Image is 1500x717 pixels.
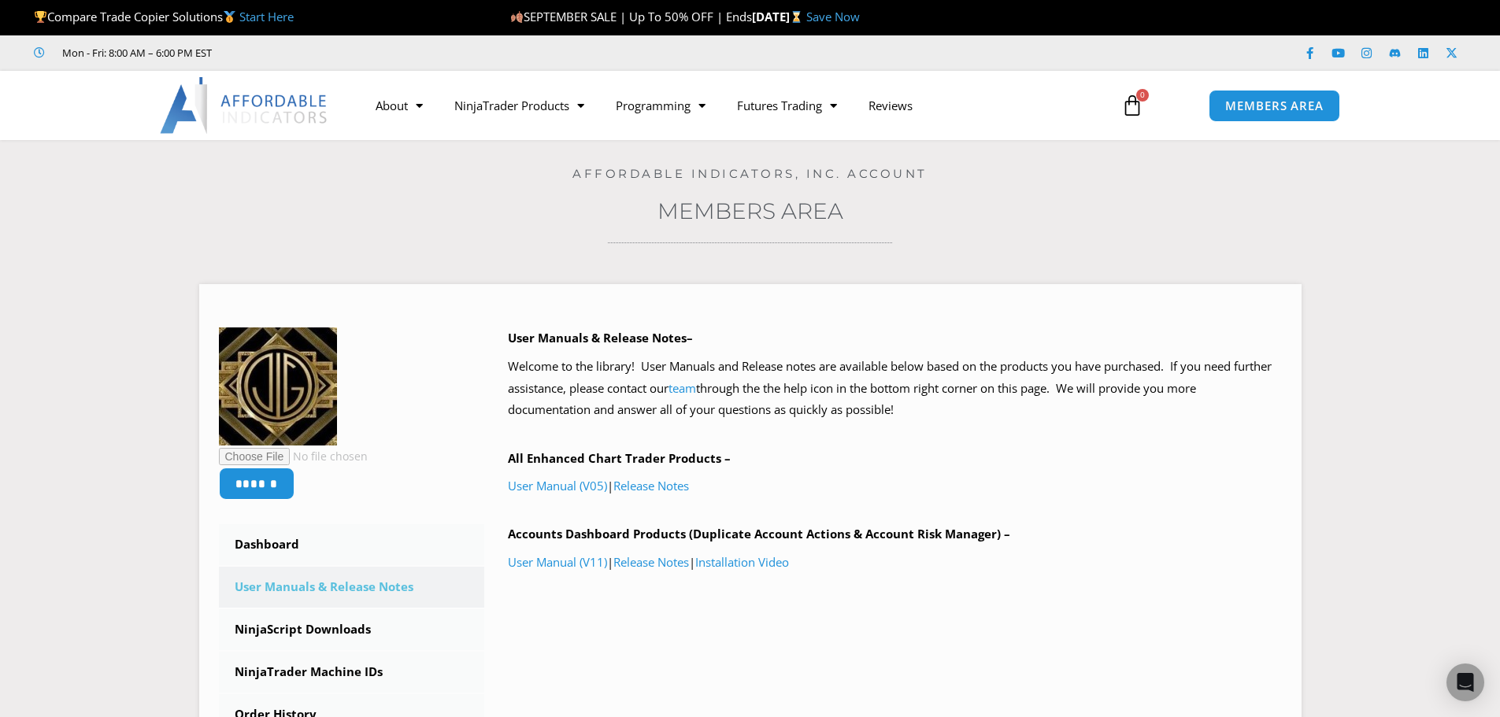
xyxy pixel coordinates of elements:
[695,554,789,570] a: Installation Video
[508,552,1282,574] p: | |
[1136,89,1149,102] span: 0
[219,327,337,445] img: 501c85f69c56c7c0f0244ed70d58567d164e0db9ed658506b74dcc6ea9b2d0ae
[752,9,806,24] strong: [DATE]
[508,475,1282,497] p: |
[360,87,439,124] a: About
[219,652,485,693] a: NinjaTrader Machine IDs
[508,356,1282,422] p: Welcome to the library! User Manuals and Release notes are available below based on the products ...
[219,524,485,565] a: Dashboard
[657,198,843,224] a: Members Area
[360,87,1103,124] nav: Menu
[234,45,470,61] iframe: Customer reviews powered by Trustpilot
[669,380,696,396] a: team
[219,567,485,608] a: User Manuals & Release Notes
[508,450,731,466] b: All Enhanced Chart Trader Products –
[791,11,802,23] img: ⌛
[1098,83,1167,128] a: 0
[600,87,721,124] a: Programming
[508,330,693,346] b: User Manuals & Release Notes–
[853,87,928,124] a: Reviews
[510,9,752,24] span: SEPTEMBER SALE | Up To 50% OFF | Ends
[219,609,485,650] a: NinjaScript Downloads
[160,77,329,134] img: LogoAI | Affordable Indicators – NinjaTrader
[806,9,860,24] a: Save Now
[58,43,212,62] span: Mon - Fri: 8:00 AM – 6:00 PM EST
[439,87,600,124] a: NinjaTrader Products
[1209,90,1340,122] a: MEMBERS AREA
[508,554,607,570] a: User Manual (V11)
[508,526,1010,541] b: Accounts Dashboard Products (Duplicate Account Actions & Account Risk Manager) –
[224,11,235,23] img: 🥇
[508,478,607,493] a: User Manual (V05)
[239,9,294,24] a: Start Here
[613,478,689,493] a: Release Notes
[35,11,46,23] img: 🏆
[511,11,523,23] img: 🍂
[721,87,853,124] a: Futures Trading
[1446,663,1484,701] div: Open Intercom Messenger
[613,554,689,570] a: Release Notes
[34,9,294,24] span: Compare Trade Copier Solutions
[1225,100,1324,112] span: MEMBERS AREA
[572,166,928,181] a: Affordable Indicators, Inc. Account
